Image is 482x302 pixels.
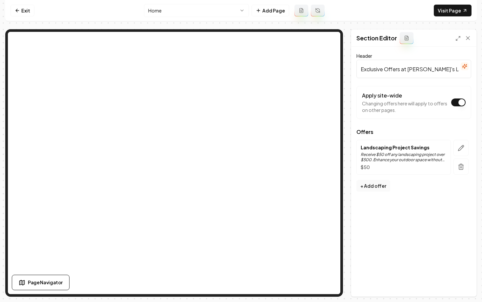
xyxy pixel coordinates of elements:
[362,92,402,99] label: Apply site-wide
[251,5,289,16] button: Add Page
[294,5,308,16] button: Add admin page prompt
[361,152,447,162] p: Receive $50 off any landscaping project over $500. Enhance your outdoor space without breaking th...
[311,5,325,16] button: Regenerate page
[361,144,447,151] p: Landscaping Project Savings
[361,164,447,170] p: $50
[356,180,390,192] button: + Add offer
[10,5,34,16] a: Exit
[12,275,70,290] button: Page Navigator
[434,5,472,16] a: Visit Page
[356,129,471,135] span: Offers
[362,100,448,113] p: Changing offers here will apply to offers on other pages.
[28,279,63,286] span: Page Navigator
[356,33,397,43] h2: Section Editor
[356,60,471,78] input: Header
[356,53,372,59] label: Header
[400,32,413,44] button: Add admin section prompt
